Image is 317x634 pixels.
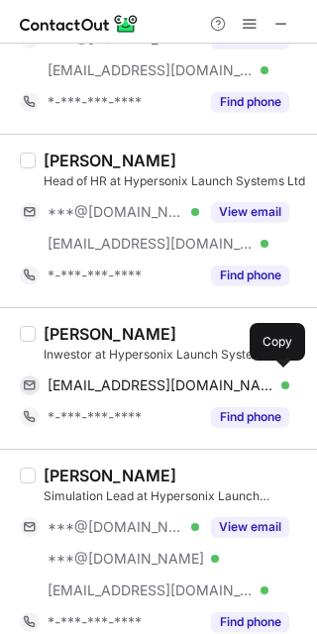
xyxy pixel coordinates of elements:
button: Reveal Button [211,202,289,222]
div: Simulation Lead at Hypersonix Launch Systems Ltd [44,487,305,505]
button: Reveal Button [211,517,289,537]
button: Reveal Button [211,612,289,632]
span: [EMAIL_ADDRESS][DOMAIN_NAME] [48,581,254,599]
span: ***@[DOMAIN_NAME] [48,203,184,221]
div: [PERSON_NAME] [44,324,176,344]
span: [EMAIL_ADDRESS][DOMAIN_NAME] [48,376,274,394]
div: Head of HR at Hypersonix Launch Systems Ltd [44,172,305,190]
span: ***@[DOMAIN_NAME] [48,550,204,568]
span: [EMAIL_ADDRESS][DOMAIN_NAME] [48,61,254,79]
img: ContactOut v5.3.10 [20,12,139,36]
button: Reveal Button [211,265,289,285]
button: Reveal Button [211,92,289,112]
div: [PERSON_NAME] [44,151,176,170]
div: [PERSON_NAME] [44,466,176,485]
button: Reveal Button [211,407,289,427]
div: Inwestor at Hypersonix Launch Systems Ltd [44,346,305,364]
span: ***@[DOMAIN_NAME] [48,518,184,536]
span: [EMAIL_ADDRESS][DOMAIN_NAME] [48,235,254,253]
